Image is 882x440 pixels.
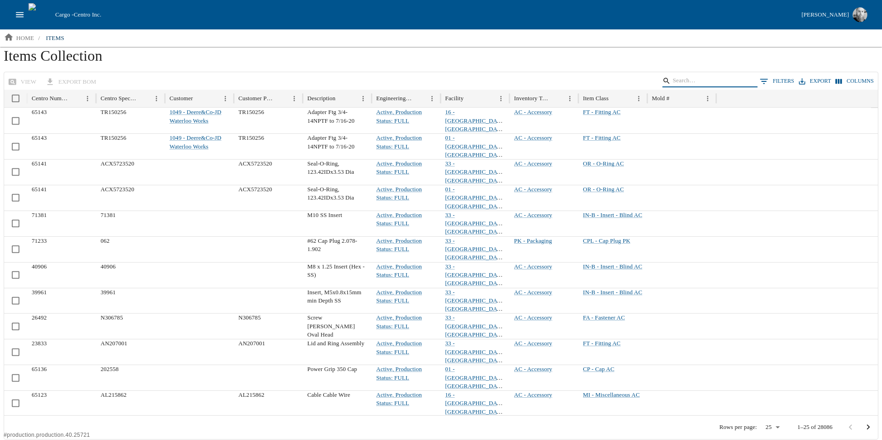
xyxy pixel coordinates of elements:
[514,186,552,193] a: AC - Accessory
[583,160,624,167] a: OR - O-Ring AC
[46,34,64,43] p: items
[27,288,96,314] div: 39961
[27,313,96,339] div: 26492
[28,3,51,26] img: cargo logo
[336,92,349,105] button: Sort
[303,262,372,288] div: M8 x 1.25 Insert (Hex - SS)
[376,366,422,381] a: Active, Production Status: FULL
[307,95,335,102] div: Description
[514,109,552,115] a: AC - Accessory
[96,133,165,159] div: TR150256
[38,34,40,43] li: /
[96,365,165,390] div: 202558
[376,289,422,304] a: Active, Production Status: FULL
[234,133,303,159] div: TR150256
[514,160,552,167] a: AC - Accessory
[27,133,96,159] div: 65143
[633,92,645,105] button: Menu
[303,236,372,262] div: #62 Cap Plug 2.078-1.902
[27,159,96,185] div: 65141
[797,74,833,88] button: Export
[583,340,621,347] a: FT - Fitting AC
[583,109,621,115] a: FT - Fitting AC
[357,92,369,105] button: Menu
[445,289,508,313] a: 33 - [GEOGRAPHIC_DATA], [GEOGRAPHIC_DATA]
[719,423,757,431] p: Rows per page:
[376,135,422,149] a: Active, Production Status: FULL
[445,160,508,184] a: 33 - [GEOGRAPHIC_DATA], [GEOGRAPHIC_DATA]
[303,365,372,390] div: Power Grip 350 Cap
[445,263,508,287] a: 33 - [GEOGRAPHIC_DATA], [GEOGRAPHIC_DATA]
[464,92,477,105] button: Sort
[514,238,552,244] a: PK - Packaging
[564,92,576,105] button: Menu
[73,11,101,18] span: Centro Inc.
[445,186,508,210] a: 01 - [GEOGRAPHIC_DATA], [GEOGRAPHIC_DATA]
[27,236,96,262] div: 71233
[514,135,552,141] a: AC - Accessory
[11,6,28,23] button: open drawer
[376,160,422,175] a: Active, Production Status: FULL
[701,92,714,105] button: Menu
[583,289,642,296] a: IN-B - Insert - Blind AC
[219,92,232,105] button: Menu
[514,340,552,347] a: AC - Accessory
[514,263,552,270] a: AC - Accessory
[514,95,551,102] div: Inventory Type
[552,92,564,105] button: Sort
[27,390,96,416] div: 65123
[445,109,508,132] a: 16 - [GEOGRAPHIC_DATA], [GEOGRAPHIC_DATA]
[170,95,193,102] div: Customer
[426,92,438,105] button: Menu
[96,211,165,236] div: 71381
[234,185,303,211] div: ACX5723520
[40,31,70,46] a: items
[4,47,878,72] h1: Items Collection
[27,108,96,133] div: 65143
[662,74,758,90] div: Search
[170,109,221,124] a: 1049 - Deere&Co-JD Waterloo Works
[16,34,34,43] p: home
[833,74,876,88] button: Select columns
[445,314,508,338] a: 33 - [GEOGRAPHIC_DATA], [GEOGRAPHIC_DATA]
[234,108,303,133] div: TR150256
[96,390,165,416] div: AL215862
[303,108,372,133] div: Adapter Ftg 3/4-14NPTF to 7/16-20
[27,211,96,236] div: 71381
[376,314,422,329] a: Active, Production Status: FULL
[303,390,372,416] div: Cable Cable Wire
[138,92,151,105] button: Sort
[27,365,96,390] div: 65136
[81,92,94,105] button: Menu
[514,366,552,372] a: AC - Accessory
[514,212,552,218] a: AC - Accessory
[96,288,165,314] div: 39961
[445,238,508,261] a: 33 - [GEOGRAPHIC_DATA], [GEOGRAPHIC_DATA]
[802,10,849,20] div: [PERSON_NAME]
[583,135,621,141] a: FT - Fitting AC
[798,5,871,25] button: [PERSON_NAME]
[376,263,422,278] a: Active, Production Status: FULL
[445,212,508,235] a: 33 - [GEOGRAPHIC_DATA], [GEOGRAPHIC_DATA]
[859,418,877,436] button: Go to next page
[583,95,609,102] div: Item Class
[27,185,96,211] div: 65141
[445,366,508,389] a: 01 - [GEOGRAPHIC_DATA], [GEOGRAPHIC_DATA]
[303,211,372,236] div: M10 SS Insert
[376,186,422,201] a: Active, Production Status: FULL
[445,392,508,415] a: 16 - [GEOGRAPHIC_DATA], [GEOGRAPHIC_DATA]
[414,92,426,105] button: Sort
[234,159,303,185] div: ACX5723520
[376,109,422,124] a: Active, Production Status: FULL
[761,421,783,434] div: 25
[234,390,303,416] div: AL215862
[758,74,797,88] button: Show filters
[288,92,300,105] button: Menu
[51,10,797,19] div: Cargo -
[194,92,206,105] button: Sort
[303,313,372,339] div: Screw [PERSON_NAME] Oval Head
[583,186,624,193] a: OR - O-Ring AC
[376,95,413,102] div: Engineering Status
[610,92,622,105] button: Sort
[150,92,163,105] button: Menu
